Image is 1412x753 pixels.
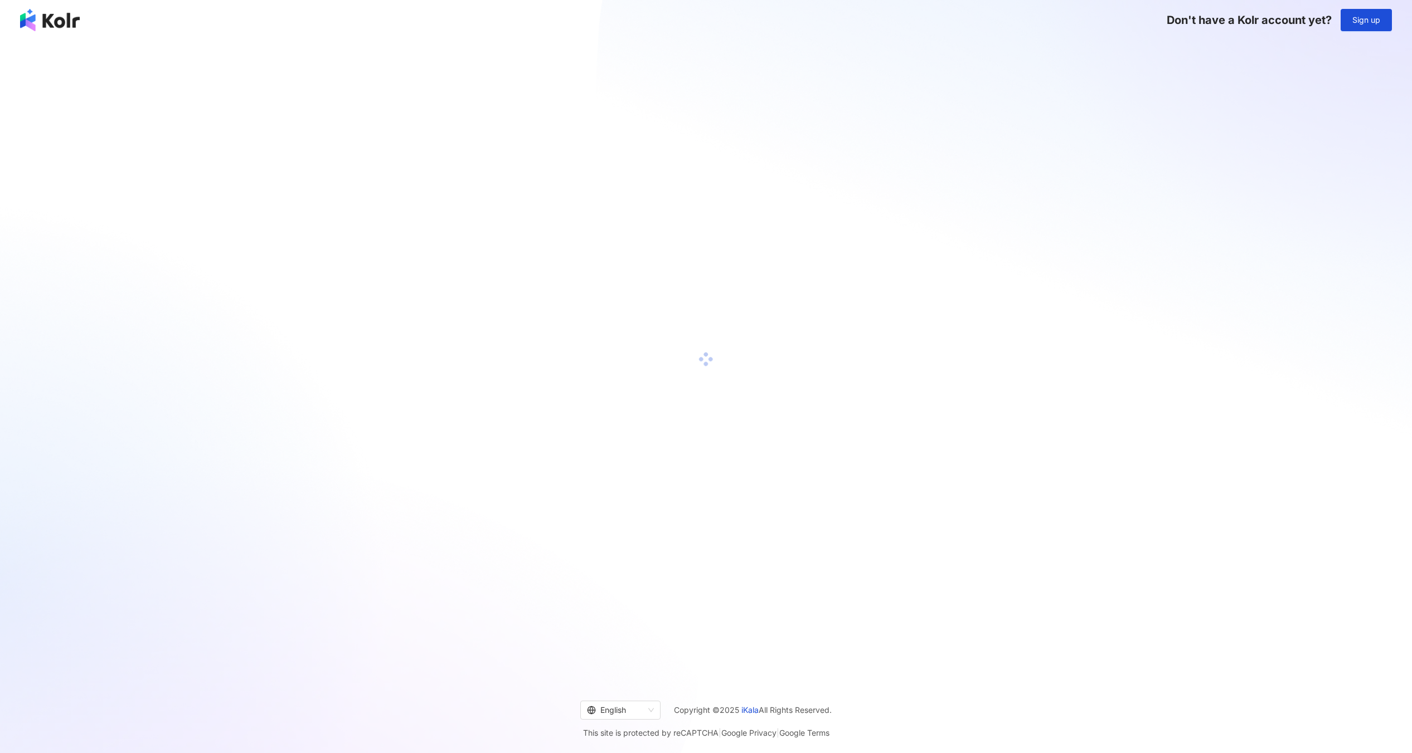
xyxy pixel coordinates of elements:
[779,728,829,737] a: Google Terms
[587,701,644,719] div: English
[721,728,777,737] a: Google Privacy
[1167,13,1332,27] span: Don't have a Kolr account yet?
[1352,16,1380,25] span: Sign up
[741,705,759,715] a: iKala
[777,728,779,737] span: |
[1341,9,1392,31] button: Sign up
[583,726,829,740] span: This site is protected by reCAPTCHA
[719,728,721,737] span: |
[674,703,832,717] span: Copyright © 2025 All Rights Reserved.
[20,9,80,31] img: logo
